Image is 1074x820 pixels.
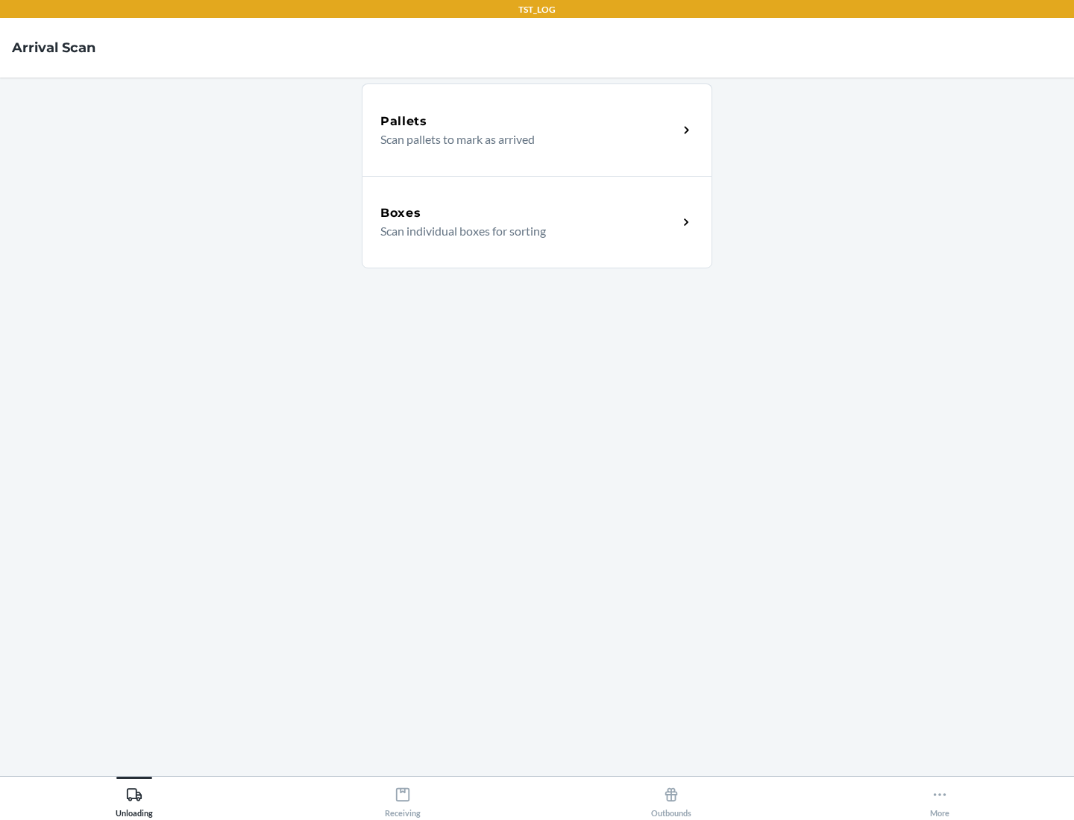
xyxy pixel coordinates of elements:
button: Receiving [268,777,537,818]
h5: Boxes [380,204,421,222]
p: Scan pallets to mark as arrived [380,130,666,148]
div: More [930,780,949,818]
button: More [805,777,1074,818]
a: PalletsScan pallets to mark as arrived [362,83,712,176]
div: Receiving [385,780,421,818]
button: Outbounds [537,777,805,818]
h5: Pallets [380,113,427,130]
div: Unloading [116,780,153,818]
div: Outbounds [651,780,691,818]
p: Scan individual boxes for sorting [380,222,666,240]
a: BoxesScan individual boxes for sorting [362,176,712,268]
h4: Arrival Scan [12,38,95,57]
p: TST_LOG [518,3,556,16]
